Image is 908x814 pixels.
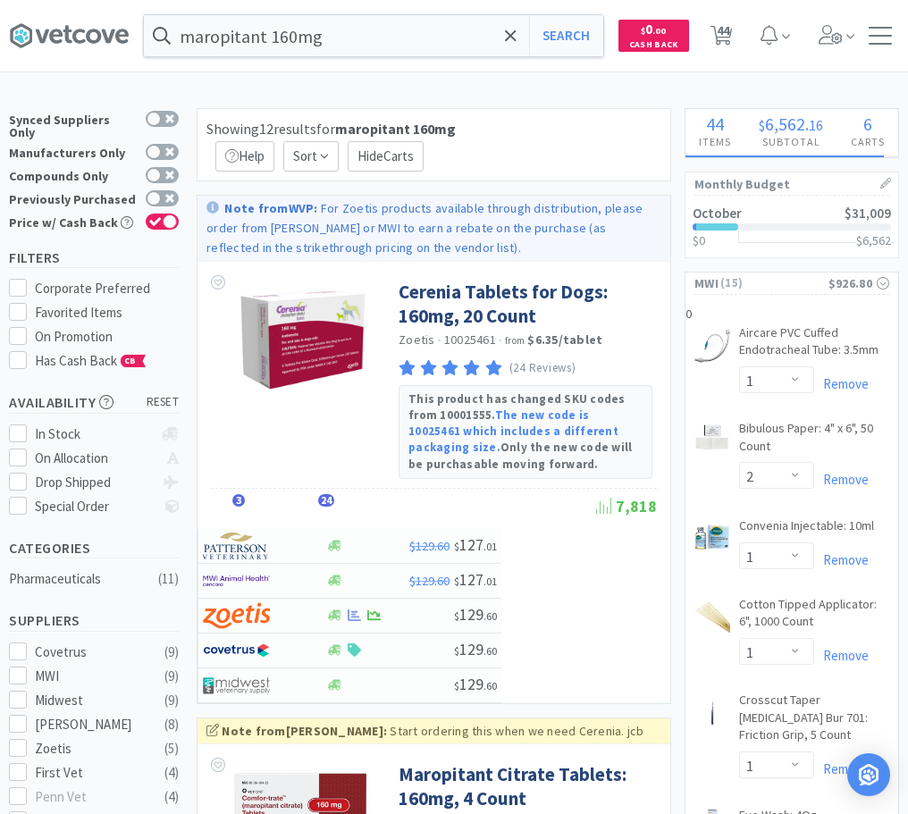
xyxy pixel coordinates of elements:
[739,324,889,366] a: Aircare PVC Cuffed Endotracheal Tube: 3.5mm
[745,133,837,150] h4: Subtotal
[739,692,889,751] a: Crosscut Taper [MEDICAL_DATA] Bur 701: Friction Grip, 5 Count
[694,695,730,731] img: 420aaf986e2e4ba6b7f98cc1bd36eb07_17660.png
[164,666,179,687] div: ( 9 )
[444,331,496,348] span: 10025461
[685,133,745,150] h4: Items
[814,375,869,392] a: Remove
[9,214,137,229] div: Price w/ Cash Back
[318,494,334,507] span: 24
[527,331,602,348] strong: $6.35 / tablet
[409,538,450,554] span: $129.60
[454,609,459,623] span: $
[158,568,179,590] div: ( 11 )
[483,575,497,588] span: . 01
[845,205,891,222] span: $31,009
[399,762,652,811] a: Maropitant Citrate Tablets: 160mg, 4 Count
[694,600,730,635] img: 039cf979fbde419da70468f25db81e9b_6471.png
[316,120,456,138] span: for
[206,721,661,741] div: Start ordering this when we need Cerenia. jcb
[745,115,837,133] div: .
[694,424,730,450] img: 1899bdad91a240fab460030c922924a3_319991.png
[706,113,724,135] span: 44
[814,647,869,664] a: Remove
[652,25,666,37] span: . 00
[122,356,139,366] span: CB
[164,714,179,735] div: ( 8 )
[693,206,742,220] h2: October
[483,540,497,553] span: . 01
[231,280,371,396] img: 61c2314936724693af9acbe6cfb65b15_391765.png
[847,753,890,796] div: Open Intercom Messenger
[9,568,154,590] div: Pharmaceuticals
[203,637,270,664] img: 77fca1acd8b6420a9015268ca798ef17_1.png
[483,644,497,658] span: . 60
[454,575,459,588] span: $
[596,496,657,516] span: 7,818
[35,762,146,784] div: First Vet
[454,679,459,692] span: $
[409,573,450,589] span: $129.60
[35,424,154,445] div: In Stock
[719,274,828,292] span: ( 15 )
[694,519,730,555] img: 89e68893582645e79d9b68b1eb386826_169093.png
[694,273,719,293] span: MWI
[164,738,179,759] div: ( 5 )
[828,273,889,293] div: $926.80
[215,141,274,172] p: Help
[454,674,497,694] span: 129
[203,567,270,594] img: f6b2451649754179b5b4e0c70c3f7cb0_2.png
[454,604,497,625] span: 129
[505,334,525,347] span: from
[35,472,154,493] div: Drop Shipped
[399,331,435,348] a: Zoetis
[618,12,689,60] a: $0.00Cash Back
[739,420,889,462] a: Bibulous Paper: 4" x 6", 50 Count
[438,332,441,348] span: ·
[529,15,603,56] button: Search
[693,232,705,248] span: $0
[335,120,456,138] strong: maropitant 160mg
[703,30,740,46] a: 44
[809,116,823,134] span: 16
[232,494,245,507] span: 3
[144,15,603,56] input: Search by item, sku, manufacturer, ingredient, size...
[814,471,869,488] a: Remove
[739,596,889,638] a: Cotton Tipped Applicator: 6", 1000 Count
[9,610,179,631] h5: Suppliers
[856,234,891,247] h3: $
[35,714,146,735] div: [PERSON_NAME]
[164,762,179,784] div: ( 4 )
[739,517,874,542] a: Convenia Injectable: 10ml
[9,392,179,413] h5: Availability
[499,332,502,348] span: ·
[863,113,872,135] span: 6
[454,540,459,553] span: $
[35,666,146,687] div: MWI
[164,690,179,711] div: ( 9 )
[641,21,666,38] span: 0
[35,642,146,663] div: Covetrus
[862,232,891,248] span: 6,562
[203,602,270,629] img: a673e5ab4e5e497494167fe422e9a3ab.png
[35,326,180,348] div: On Promotion
[814,551,869,568] a: Remove
[483,679,497,692] span: . 60
[837,133,898,150] h4: Carts
[9,538,179,558] h5: Categories
[35,352,147,369] span: Has Cash Back
[35,448,154,469] div: On Allocation
[164,642,179,663] div: ( 9 )
[454,534,497,555] span: 127
[454,569,497,590] span: 127
[222,723,387,739] strong: Note from [PERSON_NAME] :
[454,644,459,658] span: $
[408,407,618,455] a: The new code is 10025461 which includes a different packaging size.
[685,196,898,257] a: October$31,009$0$6,562
[454,639,497,659] span: 129
[206,200,643,256] p: For Zoetis products available through distribution, please order from [PERSON_NAME] or MWI to ear...
[35,786,146,808] div: Penn Vet
[509,359,576,378] p: (24 Reviews)
[9,144,137,159] div: Manufacturers Only
[348,141,424,172] p: Hide Carts
[641,25,645,37] span: $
